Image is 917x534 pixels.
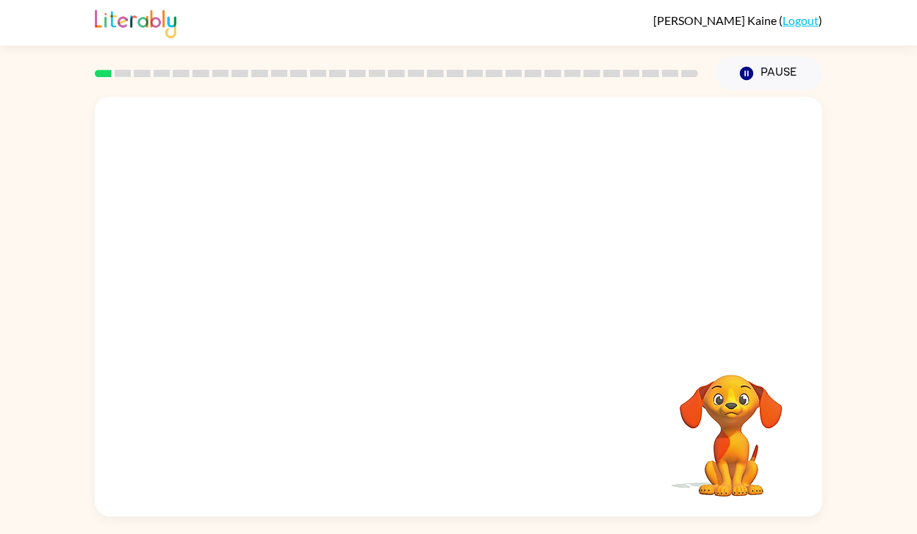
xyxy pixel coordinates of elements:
button: Pause [716,57,822,90]
video: Your browser must support playing .mp4 files to use Literably. Please try using another browser. [658,352,805,499]
a: Logout [783,13,819,27]
img: Literably [95,6,176,38]
div: ( ) [653,13,822,27]
span: [PERSON_NAME] Kaine [653,13,779,27]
